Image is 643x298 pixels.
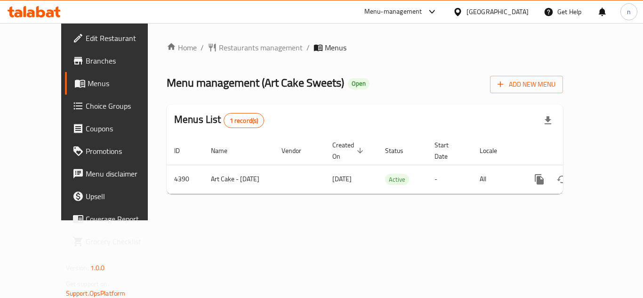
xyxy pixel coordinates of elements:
div: Export file [537,109,559,132]
a: Home [167,42,197,53]
span: Version: [66,262,89,274]
td: Art Cake - [DATE] [203,165,274,193]
th: Actions [521,137,626,165]
a: Coupons [65,117,169,140]
div: Open [348,78,370,89]
a: Coverage Report [65,208,169,230]
span: Add New Menu [498,79,555,90]
div: [GEOGRAPHIC_DATA] [466,7,529,17]
span: Promotions [86,145,161,157]
span: Created On [332,139,366,162]
span: Menus [325,42,346,53]
button: more [528,168,551,191]
h2: Menus List [174,113,264,128]
span: Choice Groups [86,100,161,112]
span: Branches [86,55,161,66]
div: Menu-management [364,6,422,17]
span: Upsell [86,191,161,202]
span: Locale [480,145,509,156]
div: Total records count [224,113,265,128]
a: Choice Groups [65,95,169,117]
span: 1 record(s) [224,116,264,125]
span: Menu management ( Art Cake Sweets ) [167,72,344,93]
button: Change Status [551,168,573,191]
span: Restaurants management [219,42,303,53]
a: Edit Restaurant [65,27,169,49]
span: Open [348,80,370,88]
span: Coverage Report [86,213,161,225]
span: Status [385,145,416,156]
span: ID [174,145,192,156]
span: Menu disclaimer [86,168,161,179]
span: Get support on: [66,278,109,290]
table: enhanced table [167,137,626,194]
span: Grocery Checklist [86,236,161,247]
span: Active [385,174,409,185]
span: Coupons [86,123,161,134]
nav: breadcrumb [167,42,563,53]
a: Menu disclaimer [65,162,169,185]
td: 4390 [167,165,203,193]
a: Upsell [65,185,169,208]
td: All [472,165,521,193]
span: Vendor [281,145,313,156]
span: n [627,7,631,17]
li: / [306,42,310,53]
span: 1.0.0 [90,262,105,274]
button: Add New Menu [490,76,563,93]
span: Name [211,145,240,156]
span: Menus [88,78,161,89]
a: Restaurants management [208,42,303,53]
a: Menus [65,72,169,95]
li: / [201,42,204,53]
span: Start Date [434,139,461,162]
td: - [427,165,472,193]
span: [DATE] [332,173,352,185]
a: Grocery Checklist [65,230,169,253]
a: Promotions [65,140,169,162]
a: Branches [65,49,169,72]
span: Edit Restaurant [86,32,161,44]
